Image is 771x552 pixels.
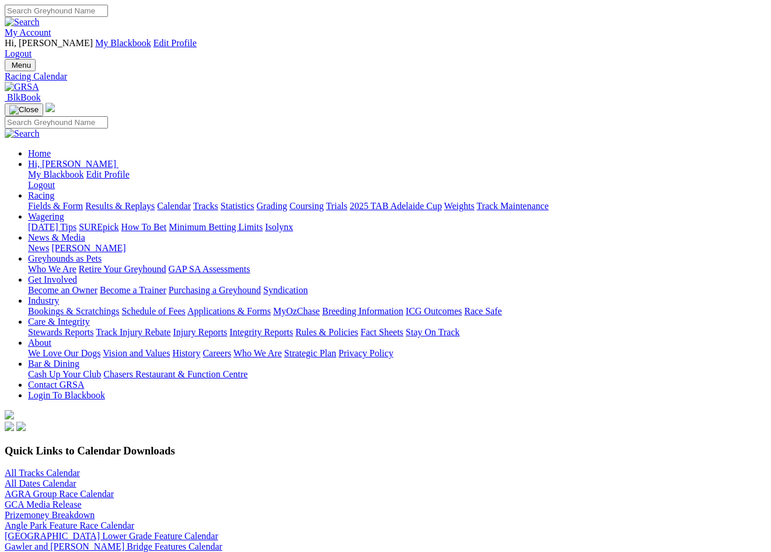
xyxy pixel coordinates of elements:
[121,306,185,316] a: Schedule of Fees
[79,264,166,274] a: Retire Your Greyhound
[28,232,85,242] a: News & Media
[361,327,403,337] a: Fact Sheets
[5,92,41,102] a: BlkBook
[28,390,105,400] a: Login To Blackbook
[28,159,118,169] a: Hi, [PERSON_NAME]
[193,201,218,211] a: Tracks
[28,338,51,348] a: About
[28,264,766,275] div: Greyhounds as Pets
[28,369,766,380] div: Bar & Dining
[295,327,358,337] a: Rules & Policies
[9,105,39,114] img: Close
[187,306,271,316] a: Applications & Forms
[169,264,250,274] a: GAP SA Assessments
[221,201,254,211] a: Statistics
[265,222,293,232] a: Isolynx
[103,348,170,358] a: Vision and Values
[5,103,43,116] button: Toggle navigation
[289,201,324,211] a: Coursing
[464,306,501,316] a: Race Safe
[28,369,101,379] a: Cash Up Your Club
[173,327,227,337] a: Injury Reports
[284,348,336,358] a: Strategic Plan
[28,348,766,359] div: About
[121,222,167,232] a: How To Bet
[95,38,151,48] a: My Blackbook
[12,61,31,70] span: Menu
[339,348,393,358] a: Privacy Policy
[326,201,347,211] a: Trials
[51,243,125,253] a: [PERSON_NAME]
[7,92,41,102] span: BlkBook
[103,369,247,379] a: Chasers Restaurant & Function Centre
[28,243,766,254] div: News & Media
[5,489,114,499] a: AGRA Group Race Calendar
[28,348,100,358] a: We Love Our Dogs
[28,380,84,390] a: Contact GRSA
[322,306,403,316] a: Breeding Information
[5,17,40,27] img: Search
[28,327,766,338] div: Care & Integrity
[79,222,118,232] a: SUREpick
[28,190,54,200] a: Racing
[28,306,119,316] a: Bookings & Scratchings
[28,317,90,327] a: Care & Integrity
[100,285,166,295] a: Become a Trainer
[28,254,102,263] a: Greyhounds as Pets
[28,222,76,232] a: [DATE] Tips
[5,82,39,92] img: GRSA
[5,422,14,431] img: facebook.svg
[350,201,442,211] a: 2025 TAB Adelaide Cup
[5,5,108,17] input: Search
[28,148,51,158] a: Home
[46,103,55,112] img: logo-grsa-white.png
[169,285,261,295] a: Purchasing a Greyhound
[5,48,32,58] a: Logout
[86,169,130,179] a: Edit Profile
[5,510,95,520] a: Prizemoney Breakdown
[28,296,59,305] a: Industry
[229,327,293,337] a: Integrity Reports
[28,243,49,253] a: News
[5,499,82,509] a: GCA Media Release
[406,327,459,337] a: Stay On Track
[96,327,170,337] a: Track Injury Rebate
[5,116,108,129] input: Search
[28,306,766,317] div: Industry
[203,348,231,358] a: Careers
[28,211,64,221] a: Wagering
[5,71,766,82] a: Racing Calendar
[28,359,79,369] a: Bar & Dining
[28,327,93,337] a: Stewards Reports
[172,348,200,358] a: History
[406,306,462,316] a: ICG Outcomes
[5,478,76,488] a: All Dates Calendar
[5,59,36,71] button: Toggle navigation
[5,38,93,48] span: Hi, [PERSON_NAME]
[273,306,320,316] a: MyOzChase
[28,285,766,296] div: Get Involved
[5,38,766,59] div: My Account
[157,201,191,211] a: Calendar
[233,348,282,358] a: Who We Are
[5,541,222,551] a: Gawler and [PERSON_NAME] Bridge Features Calendar
[5,129,40,139] img: Search
[28,264,76,274] a: Who We Are
[477,201,549,211] a: Track Maintenance
[153,38,197,48] a: Edit Profile
[5,531,218,541] a: [GEOGRAPHIC_DATA] Lower Grade Feature Calendar
[28,285,97,295] a: Become an Owner
[263,285,308,295] a: Syndication
[28,275,77,284] a: Get Involved
[5,520,134,530] a: Angle Park Feature Race Calendar
[444,201,475,211] a: Weights
[28,222,766,232] div: Wagering
[5,445,766,457] h3: Quick Links to Calendar Downloads
[5,27,51,37] a: My Account
[28,159,116,169] span: Hi, [PERSON_NAME]
[28,201,766,211] div: Racing
[5,468,80,478] a: All Tracks Calendar
[5,410,14,419] img: logo-grsa-white.png
[16,422,26,431] img: twitter.svg
[169,222,263,232] a: Minimum Betting Limits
